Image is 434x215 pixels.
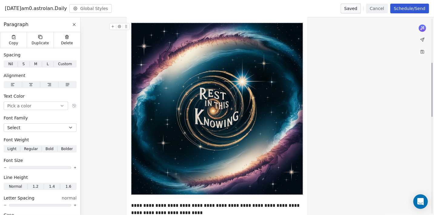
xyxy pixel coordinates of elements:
[49,184,55,189] span: 1.4
[4,157,23,163] span: Font Size
[9,41,18,45] span: Copy
[4,195,35,201] span: Letter Spacing
[33,184,38,189] span: 1.2
[58,61,72,67] span: Custom
[4,52,21,58] span: Spacing
[69,4,112,13] button: Global Styles
[341,4,361,13] button: Saved
[4,93,25,99] span: Text Color
[61,146,73,152] span: Bolder
[62,195,77,201] span: normal
[65,184,71,189] span: 1.6
[7,146,16,152] span: Light
[9,184,22,189] span: Normal
[22,61,25,67] span: S
[34,61,37,67] span: M
[5,5,67,12] span: [DATE]am0.astrolan.Daily
[8,61,13,67] span: Nil
[61,41,73,45] span: Delete
[366,4,388,13] button: Cancel
[4,21,28,28] span: Paragraph
[47,61,49,67] span: L
[413,194,428,209] div: Open Intercom Messenger
[24,146,38,152] span: Regular
[4,137,29,143] span: Font Weight
[4,72,25,79] span: Alignment
[4,174,28,180] span: Line Height
[4,102,68,110] button: Pick a color
[31,41,49,45] span: Duplicate
[4,115,28,121] span: Font Family
[45,146,54,152] span: Bold
[7,125,20,131] span: Select
[390,4,429,13] button: Schedule/Send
